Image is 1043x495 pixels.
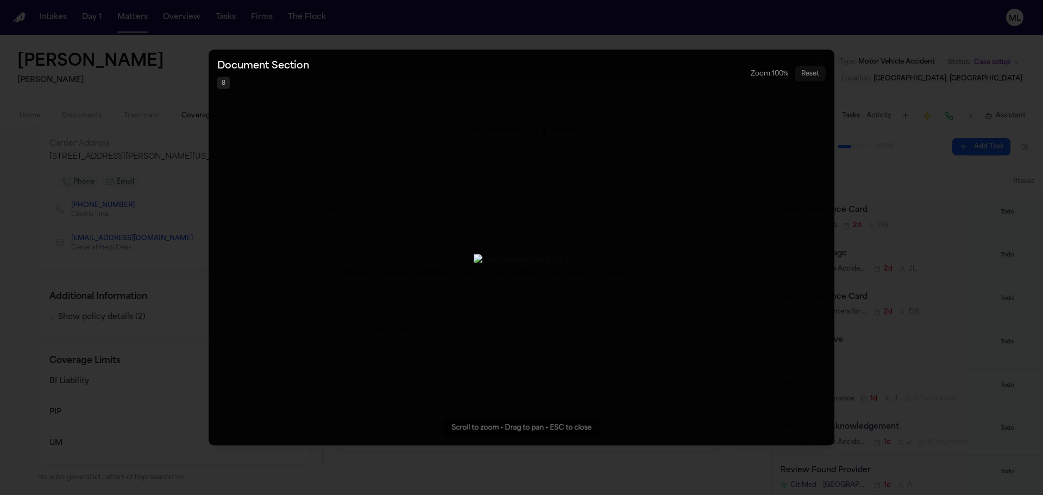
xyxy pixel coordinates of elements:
[443,419,600,437] div: Scroll to zoom • Drag to pan • ESC to close
[209,49,834,446] button: Zoomable image viewer. Use mouse wheel to zoom, drag to pan, or press R to reset.
[795,66,826,81] button: Reset
[217,77,230,89] span: 8
[751,69,788,78] div: Zoom: 100 %
[474,254,570,267] img: Document section 8
[217,58,309,73] h3: Document Section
